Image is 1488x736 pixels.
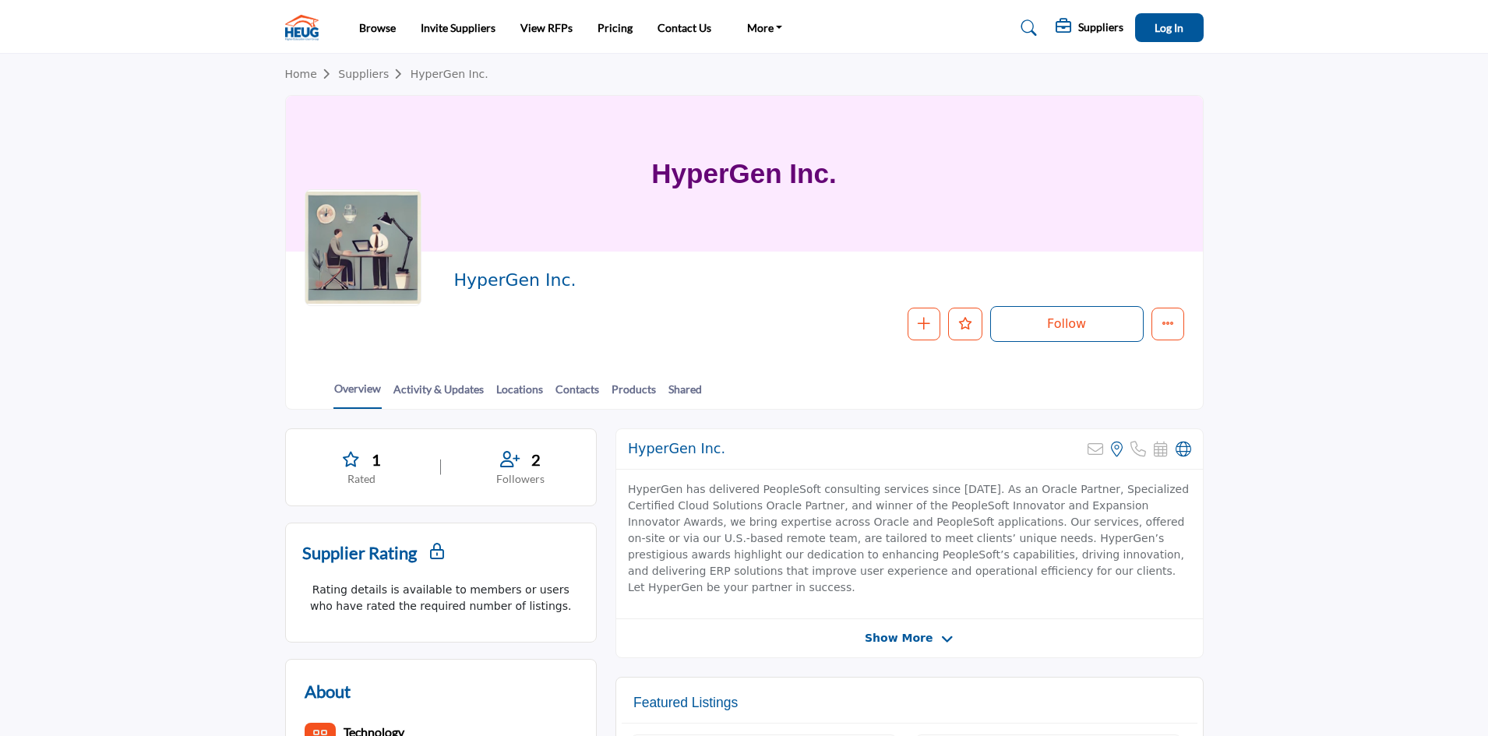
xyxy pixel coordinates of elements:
[463,471,577,487] p: Followers
[285,68,339,80] a: Home
[285,15,326,40] img: site Logo
[1056,19,1123,37] div: Suppliers
[1006,16,1047,40] a: Search
[520,21,573,34] a: View RFPs
[453,270,882,291] h2: HyperGen Inc.
[598,21,633,34] a: Pricing
[555,381,600,408] a: Contacts
[1155,21,1183,34] span: Log In
[393,381,485,408] a: Activity & Updates
[531,448,541,471] span: 2
[651,96,836,252] h1: HyperGen Inc.
[628,481,1191,596] p: HyperGen has delivered PeopleSoft consulting services since [DATE]. As an Oracle Partner, Special...
[628,441,725,457] h2: HyperGen Inc.
[302,540,417,565] h2: Supplier Rating
[305,471,419,487] p: Rated
[333,380,382,409] a: Overview
[411,68,488,80] a: HyperGen Inc.
[948,308,982,340] button: Like
[611,381,657,408] a: Products
[668,381,703,408] a: Shared
[1151,308,1184,340] button: More details
[421,21,495,34] a: Invite Suppliers
[633,695,738,711] h2: Featured Listings
[990,306,1144,342] button: Follow
[359,21,396,34] a: Browse
[495,381,544,408] a: Locations
[736,17,794,39] a: More
[1135,13,1204,42] button: Log In
[338,68,410,80] a: Suppliers
[1078,20,1123,34] h5: Suppliers
[865,630,933,646] span: Show More
[302,582,580,615] p: Rating details is available to members or users who have rated the required number of listings.
[372,448,381,471] span: 1
[658,21,711,34] a: Contact Us
[305,678,351,704] h2: About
